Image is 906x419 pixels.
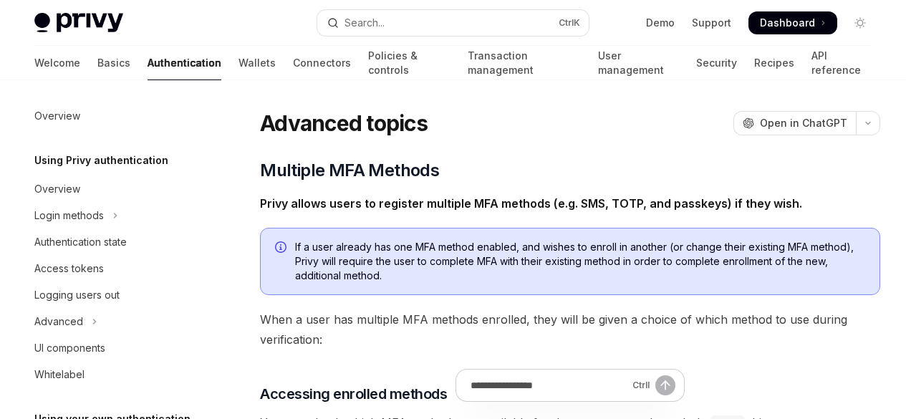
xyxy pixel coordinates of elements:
span: Dashboard [760,16,815,30]
a: Transaction management [468,46,582,80]
button: Open in ChatGPT [733,111,856,135]
button: Open search [317,10,589,36]
a: Connectors [293,46,351,80]
a: API reference [811,46,872,80]
span: Ctrl K [559,17,580,29]
h1: Advanced topics [260,110,428,136]
a: Whitelabel [23,362,206,387]
div: Overview [34,180,80,198]
span: When a user has multiple MFA methods enrolled, they will be given a choice of which method to use... [260,309,880,350]
div: Logging users out [34,286,120,304]
a: Demo [646,16,675,30]
div: Advanced [34,313,83,330]
svg: Info [275,241,289,256]
button: Send message [655,375,675,395]
span: Multiple MFA Methods [260,159,439,182]
span: If a user already has one MFA method enabled, and wishes to enroll in another (or change their ex... [295,240,865,283]
div: UI components [34,339,105,357]
div: Overview [34,107,80,125]
a: Logging users out [23,282,206,308]
a: User management [598,46,679,80]
button: Toggle dark mode [849,11,872,34]
div: Login methods [34,207,104,224]
strong: Privy allows users to register multiple MFA methods (e.g. SMS, TOTP, and passkeys) if they wish. [260,196,802,211]
a: Support [692,16,731,30]
img: light logo [34,13,123,33]
input: Ask a question... [471,370,627,401]
button: Toggle Login methods section [23,203,206,228]
a: UI components [23,335,206,361]
div: Access tokens [34,260,104,277]
a: Authentication state [23,229,206,255]
a: Access tokens [23,256,206,281]
a: Recipes [754,46,794,80]
h5: Using Privy authentication [34,152,168,169]
a: Basics [97,46,130,80]
a: Policies & controls [368,46,450,80]
a: Wallets [238,46,276,80]
a: Welcome [34,46,80,80]
button: Toggle Advanced section [23,309,206,334]
a: Dashboard [748,11,837,34]
a: Overview [23,103,206,129]
a: Overview [23,176,206,202]
a: Authentication [148,46,221,80]
div: Whitelabel [34,366,85,383]
div: Authentication state [34,233,127,251]
span: Open in ChatGPT [760,116,847,130]
div: Search... [344,14,385,32]
a: Security [696,46,737,80]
